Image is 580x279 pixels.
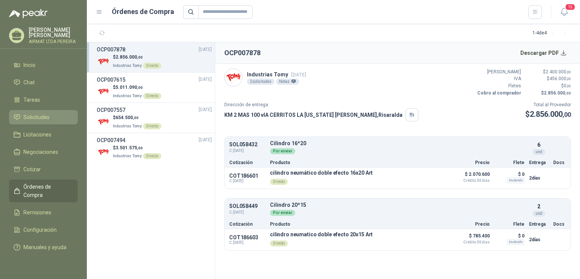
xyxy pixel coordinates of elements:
[97,45,125,54] h3: OCP007878
[229,234,265,240] p: COT186603
[529,235,549,244] p: 2 días
[116,85,143,90] span: 5.011.090
[23,96,40,104] span: Tareas
[529,222,549,226] p: Entrega
[565,91,571,95] span: ,00
[526,82,571,90] p: $
[29,27,78,38] p: [PERSON_NAME] [PERSON_NAME]
[9,162,78,177] a: Cotizar
[229,148,265,154] span: C: [DATE]
[97,76,212,99] a: OCP007615[DATE] Company Logo$5.011.090,00Industrias TomyDirecto
[525,108,571,120] p: $
[97,145,110,158] img: Company Logo
[9,93,78,107] a: Tareas
[224,48,261,58] h2: OCP007878
[270,141,524,146] p: Cilindro 16*20
[270,170,373,176] p: cilindro neumático doble efecto 16x20 Art
[137,146,143,150] span: ,00
[566,70,571,74] span: ,00
[529,160,549,165] p: Entrega
[224,111,403,119] p: KM 2 MAS 100 vIA CERRITOS LA [US_STATE] [PERSON_NAME] , Risaralda
[526,90,571,97] p: $
[566,84,571,88] span: ,00
[113,64,142,68] span: Industrias Tomy
[113,124,142,128] span: Industrias Tomy
[270,240,288,246] div: Directo
[97,85,110,98] img: Company Logo
[23,148,58,156] span: Negociaciones
[9,180,78,202] a: Órdenes de Compra
[507,177,524,183] div: Incluido
[229,142,265,147] p: SOL058432
[270,148,295,154] div: Por enviar
[143,153,161,159] div: Directo
[270,202,524,208] p: Cilindro 20*15
[544,90,571,96] span: 2.856.000
[143,93,161,99] div: Directo
[564,83,571,88] span: 0
[553,160,566,165] p: Docs
[537,141,540,149] p: 6
[97,76,125,84] h3: OCP007615
[247,70,306,79] p: Industrias Tomy
[291,72,306,77] span: [DATE]
[229,203,265,209] p: SOL058449
[97,106,125,114] h3: OCP007557
[229,209,265,215] span: C: [DATE]
[113,54,161,61] p: $
[229,222,265,226] p: Cotización
[116,145,143,150] span: 3.501.575
[225,69,242,86] img: Company Logo
[452,160,490,165] p: Precio
[566,77,571,81] span: ,00
[507,239,524,245] div: Incluido
[23,165,41,174] span: Cotizar
[532,211,545,217] div: und
[494,160,524,165] p: Flete
[452,179,490,183] span: Crédito 30 días
[137,85,143,90] span: ,00
[529,174,549,183] p: 2 días
[23,78,35,87] span: Chat
[476,82,521,90] p: Fletes
[452,170,490,183] p: $ 2.070.600
[476,68,521,76] p: [PERSON_NAME]
[557,5,571,19] button: 15
[113,94,142,98] span: Industrias Tomy
[476,75,521,82] p: IVA
[270,179,288,185] div: Directo
[229,179,265,183] span: C: [DATE]
[526,75,571,82] p: $
[113,84,161,91] p: $
[270,160,447,165] p: Producto
[270,222,447,226] p: Producto
[224,101,418,108] p: Dirección de entrega
[23,130,51,139] span: Licitaciones
[537,202,540,211] p: 2
[97,45,212,69] a: OCP007878[DATE] Company Logo$2.856.000,00Industrias TomyDirecto
[9,110,78,124] a: Solicitudes
[9,240,78,254] a: Manuales y ayuda
[112,6,174,17] h1: Órdenes de Compra
[23,226,57,234] span: Configuración
[565,3,575,11] span: 15
[9,9,48,18] img: Logo peakr
[563,111,571,118] span: ,00
[494,231,524,240] p: $ 0
[452,231,490,244] p: $ 785.400
[229,160,265,165] p: Cotización
[97,106,212,130] a: OCP007557[DATE] Company Logo$654.500,00Industrias TomyDirecto
[247,79,275,85] div: 2 solicitudes
[133,116,139,120] span: ,00
[9,127,78,142] a: Licitaciones
[97,136,212,160] a: OCP007494[DATE] Company Logo$3.501.575,00Industrias TomyDirecto
[476,90,521,97] p: Cobro al comprador
[530,110,571,119] span: 2.856.000
[23,113,49,121] span: Solicitudes
[9,75,78,90] a: Chat
[9,58,78,72] a: Inicio
[23,243,66,251] span: Manuales y ayuda
[452,222,490,226] p: Precio
[270,231,373,237] p: cilindro neumatico doble efecto 20x15 Art
[137,55,143,59] span: ,00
